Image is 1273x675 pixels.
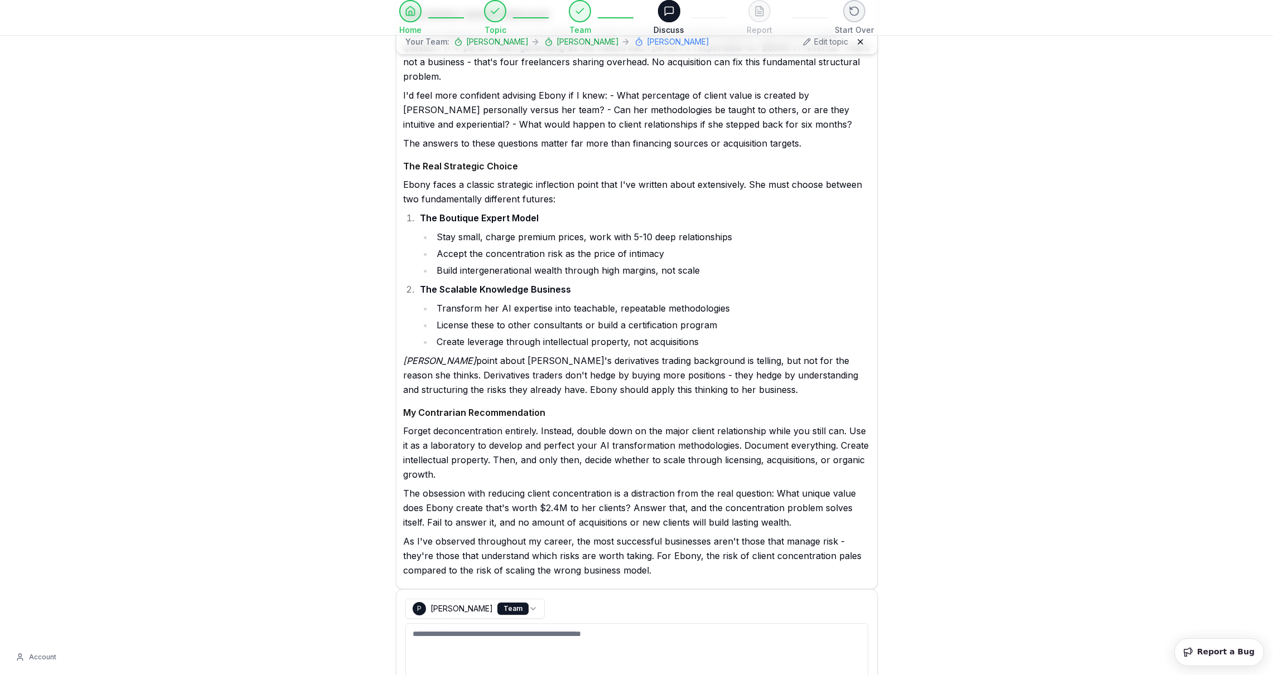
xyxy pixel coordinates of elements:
[647,36,709,47] span: [PERSON_NAME]
[420,212,539,224] strong: The Boutique Expert Model
[747,25,772,36] span: Report
[405,36,449,47] span: Your Team:
[814,36,848,47] span: Edit topic
[454,36,529,47] button: [PERSON_NAME]
[853,34,868,50] button: Hide team panel
[835,25,874,36] span: Start Over
[403,136,870,150] p: The answers to these questions matter far more than financing sources or acquisition targets.
[403,88,870,132] p: I'd feel more confident advising Ebony if I knew: - What percentage of client value is created by...
[420,284,571,295] strong: The Scalable Knowledge Business
[403,355,476,366] em: [PERSON_NAME]
[399,25,422,36] span: Home
[403,26,870,84] p: The most glaring omission in both and analyses is the human capital question. A 4-person team gen...
[403,353,870,397] p: point about [PERSON_NAME]'s derivatives trading background is telling, but not for the reason she...
[485,25,506,36] span: Topic
[403,406,870,419] h4: My Contrarian Recommendation
[403,424,870,482] p: Forget deconcentration entirely. Instead, double down on the major client relationship while you ...
[569,25,591,36] span: Team
[433,318,870,332] li: License these to other consultants or build a certification program
[433,246,870,261] li: Accept the concentration risk as the price of intimacy
[466,36,529,47] span: [PERSON_NAME]
[556,36,619,47] span: [PERSON_NAME]
[433,334,870,349] li: Create leverage through intellectual property, not acquisitions
[654,25,684,36] span: Discuss
[433,230,870,244] li: Stay small, charge premium prices, work with 5-10 deep relationships
[29,653,56,662] span: Account
[403,534,870,577] p: As I've observed throughout my career, the most successful businesses aren't those that manage ri...
[403,177,870,206] p: Ebony faces a classic strategic inflection point that I've written about extensively. She must ch...
[433,263,870,278] li: Build intergenerational wealth through high margins, not scale
[635,36,709,47] button: [PERSON_NAME]
[403,159,870,173] h4: The Real Strategic Choice
[803,36,848,47] button: Edit topic
[403,486,870,530] p: The obsession with reducing client concentration is a distraction from the real question: What un...
[9,648,63,666] button: Account
[433,301,870,315] li: Transform her AI expertise into teachable, repeatable methodologies
[544,36,619,47] button: [PERSON_NAME]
